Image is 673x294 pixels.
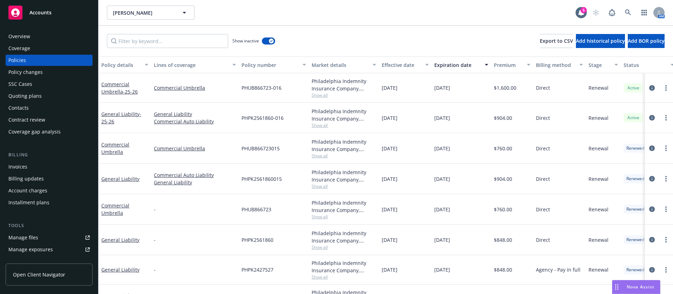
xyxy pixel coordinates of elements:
span: Renewed [626,267,644,273]
a: Commercial Umbrella [101,202,129,216]
div: Drag to move [612,280,621,294]
div: Manage exposures [8,244,53,255]
a: Contract review [6,114,93,125]
a: Quoting plans [6,90,93,102]
span: Renewed [626,145,644,151]
a: more [662,114,670,122]
a: more [662,235,670,244]
span: PHUB866723 [242,206,271,213]
input: Filter by keyword... [107,34,228,48]
span: Show inactive [232,38,259,44]
div: Policy details [101,61,141,69]
span: Direct [536,114,550,122]
a: Report a Bug [605,6,619,20]
span: Show all [312,183,376,189]
a: circleInformation [648,175,656,183]
a: Overview [6,31,93,42]
button: Effective date [379,56,431,73]
span: - [154,236,156,244]
span: $1,600.00 [494,84,516,91]
a: circleInformation [648,144,656,152]
span: Renewed [626,237,644,243]
a: Billing updates [6,173,93,184]
div: Stage [589,61,610,69]
div: 5 [580,7,587,13]
button: Expiration date [431,56,491,73]
span: [DATE] [434,84,450,91]
span: PHUB866723-016 [242,84,281,91]
span: Add historical policy [576,37,625,44]
div: Expiration date [434,61,481,69]
a: Manage certificates [6,256,93,267]
a: more [662,144,670,152]
span: [DATE] [434,236,450,244]
a: more [662,266,670,274]
span: $904.00 [494,114,512,122]
a: General Liability [101,237,140,243]
div: Philadelphia Indemnity Insurance Company, [GEOGRAPHIC_DATA] Insurance Companies [312,230,376,244]
a: Commercial Umbrella [101,81,138,95]
div: Policies [8,55,26,66]
button: Policy details [98,56,151,73]
a: more [662,175,670,183]
div: Contacts [8,102,29,114]
a: Commercial Umbrella [154,145,236,152]
span: Renewed [626,206,644,212]
a: Contacts [6,102,93,114]
span: Direct [536,145,550,152]
a: Commercial Auto Liability [154,171,236,179]
span: $904.00 [494,175,512,183]
div: Billing method [536,61,575,69]
a: Installment plans [6,197,93,208]
span: Show all [312,122,376,128]
span: [PERSON_NAME] [113,9,174,16]
button: Billing method [533,56,586,73]
a: Commercial Auto Liability [154,118,236,125]
div: Account charges [8,185,47,196]
div: Lines of coverage [154,61,228,69]
span: [DATE] [382,84,397,91]
span: [DATE] [382,175,397,183]
a: Commercial Umbrella [154,84,236,91]
div: Coverage gap analysis [8,126,61,137]
span: Add BOR policy [628,37,665,44]
div: Tools [6,222,93,229]
a: Policies [6,55,93,66]
div: Philadelphia Indemnity Insurance Company, [GEOGRAPHIC_DATA] Insurance Companies [312,138,376,153]
span: Accounts [29,10,52,15]
a: General Liability [101,176,140,182]
div: Installment plans [8,197,49,208]
button: Add historical policy [576,34,625,48]
div: Philadelphia Indemnity Insurance Company, [GEOGRAPHIC_DATA] Insurance Companies [312,199,376,214]
div: Billing updates [8,173,44,184]
span: - [154,206,156,213]
span: Show all [312,214,376,220]
span: Direct [536,236,550,244]
div: Philadelphia Indemnity Insurance Company, [GEOGRAPHIC_DATA] Insurance Companies [312,169,376,183]
a: Coverage gap analysis [6,126,93,137]
span: [DATE] [382,266,397,273]
a: Switch app [637,6,651,20]
a: General Liability [101,266,140,273]
a: Manage files [6,232,93,243]
span: Export to CSV [540,37,573,44]
button: Nova Assist [612,280,660,294]
button: Add BOR policy [628,34,665,48]
div: Coverage [8,43,30,54]
span: Active [626,85,640,91]
div: Billing [6,151,93,158]
a: SSC Cases [6,78,93,90]
span: Renewal [589,266,609,273]
span: $848.00 [494,236,512,244]
span: - 25-26 [101,111,141,125]
button: Export to CSV [540,34,573,48]
a: Start snowing [589,6,603,20]
a: Policy changes [6,67,93,78]
button: Policy number [239,56,309,73]
a: General Liability [154,110,236,118]
a: Coverage [6,43,93,54]
span: PHPK2561860-016 [242,114,284,122]
span: [DATE] [434,175,450,183]
span: Renewal [589,175,609,183]
div: Philadelphia Indemnity Insurance Company, [GEOGRAPHIC_DATA] Insurance Companies [312,108,376,122]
